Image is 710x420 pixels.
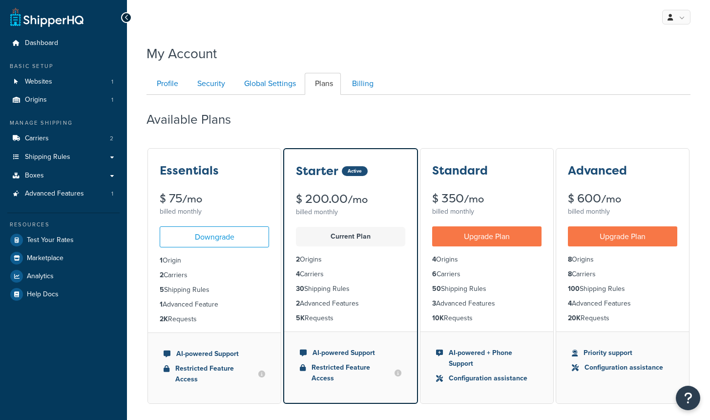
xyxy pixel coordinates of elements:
[110,134,113,143] span: 2
[7,286,120,303] a: Help Docs
[111,96,113,104] span: 1
[568,193,677,205] div: $ 600
[164,349,265,359] li: AI-powered Support
[568,254,572,265] strong: 8
[160,299,163,309] strong: 1
[7,130,120,148] a: Carriers 2
[296,254,405,265] li: Origins
[160,314,168,324] strong: 2K
[160,270,164,280] strong: 2
[160,193,269,205] div: $ 75
[296,193,405,205] div: $ 200.00
[160,299,269,310] li: Advanced Feature
[160,285,164,295] strong: 5
[296,313,305,323] strong: 5K
[296,165,338,177] h3: Starter
[302,230,399,243] p: Current Plan
[7,119,120,127] div: Manage Shipping
[568,205,677,219] div: billed monthly
[296,313,405,324] li: Requests
[601,192,621,206] small: /mo
[568,298,677,309] li: Advanced Features
[342,73,381,95] a: Billing
[146,73,186,95] a: Profile
[432,164,488,177] h3: Standard
[568,269,677,280] li: Carriers
[160,285,269,295] li: Shipping Rules
[7,73,120,91] li: Websites
[432,284,441,294] strong: 50
[432,313,542,324] li: Requests
[568,313,581,323] strong: 20K
[300,348,401,358] li: AI-powered Support
[296,254,300,265] strong: 2
[432,298,436,309] strong: 3
[160,314,269,325] li: Requests
[296,269,405,280] li: Carriers
[432,298,542,309] li: Advanced Features
[568,313,677,324] li: Requests
[342,166,368,176] div: Active
[160,226,269,247] a: Downgrade
[7,34,120,52] a: Dashboard
[568,164,627,177] h3: Advanced
[432,284,542,294] li: Shipping Rules
[348,193,368,206] small: /mo
[296,298,405,309] li: Advanced Features
[7,267,120,285] a: Analytics
[7,148,120,166] a: Shipping Rules
[568,226,677,246] a: Upgrade Plan
[160,270,269,281] li: Carriers
[296,205,405,219] div: billed monthly
[7,185,120,203] a: Advanced Features 1
[568,284,677,294] li: Shipping Rules
[296,284,304,294] strong: 30
[432,313,444,323] strong: 10K
[296,298,300,309] strong: 2
[7,91,120,109] a: Origins 1
[160,205,269,219] div: billed monthly
[146,112,246,127] h2: Available Plans
[182,192,202,206] small: /mo
[7,231,120,249] a: Test Your Rates
[27,272,54,281] span: Analytics
[7,73,120,91] a: Websites 1
[676,386,700,410] button: Open Resource Center
[111,78,113,86] span: 1
[7,221,120,229] div: Resources
[7,249,120,267] a: Marketplace
[7,185,120,203] li: Advanced Features
[7,167,120,185] a: Boxes
[432,269,437,279] strong: 6
[164,363,265,385] li: Restricted Feature Access
[572,348,673,358] li: Priority support
[25,172,44,180] span: Boxes
[296,269,300,279] strong: 4
[10,7,84,27] a: ShipperHQ Home
[464,192,484,206] small: /mo
[572,362,673,373] li: Configuration assistance
[25,78,52,86] span: Websites
[25,134,49,143] span: Carriers
[111,190,113,198] span: 1
[305,73,341,95] a: Plans
[568,254,677,265] li: Origins
[160,255,163,265] strong: 1
[296,284,405,294] li: Shipping Rules
[436,373,538,384] li: Configuration assistance
[25,190,84,198] span: Advanced Features
[7,62,120,70] div: Basic Setup
[432,193,542,205] div: $ 350
[568,298,572,309] strong: 4
[432,226,542,246] a: Upgrade Plan
[436,348,538,369] li: AI-powered + Phone Support
[25,153,70,161] span: Shipping Rules
[7,91,120,109] li: Origins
